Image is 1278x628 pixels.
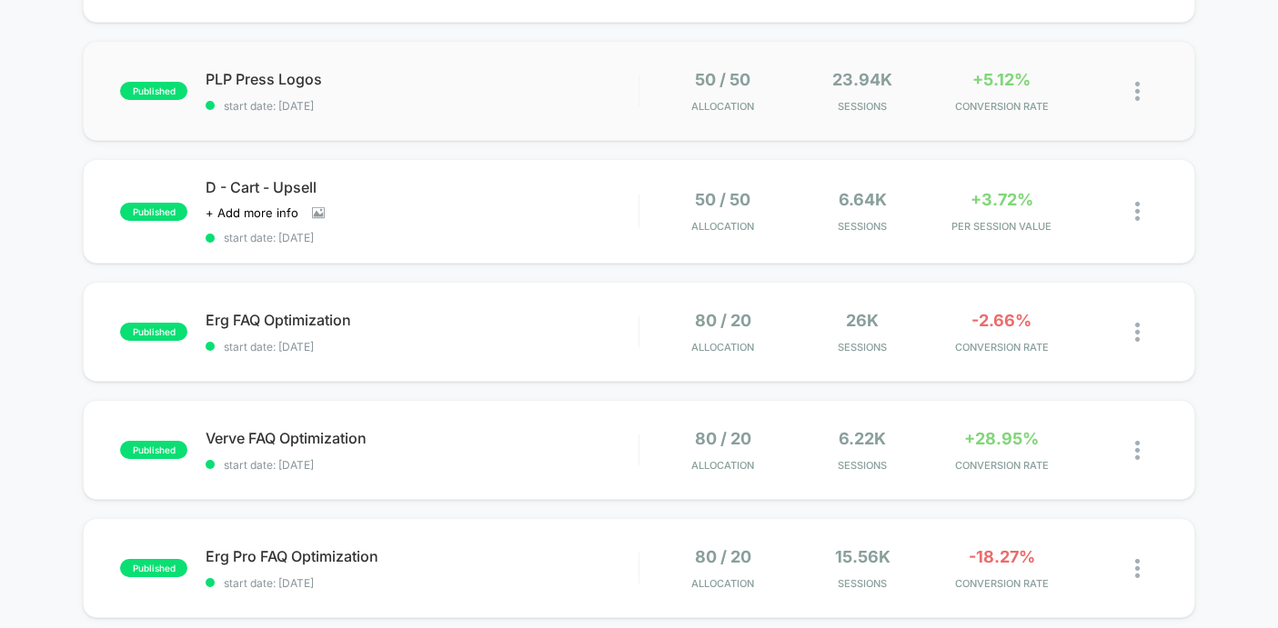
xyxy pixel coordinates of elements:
span: CONVERSION RATE [937,341,1067,354]
span: start date: [DATE] [206,576,638,590]
span: 6.64k [839,190,887,209]
span: Allocation [691,220,754,233]
span: Allocation [691,459,754,472]
img: close [1135,559,1140,578]
span: Verve FAQ Optimization [206,429,638,447]
span: -2.66% [971,311,1031,330]
span: -18.27% [969,547,1035,566]
span: 26k [846,311,879,330]
span: Erg Pro FAQ Optimization [206,547,638,565]
img: close [1135,82,1140,101]
span: 15.56k [835,547,891,566]
span: start date: [DATE] [206,231,638,244]
span: +28.95% [964,429,1039,448]
span: 50 / 50 [695,190,750,209]
span: CONVERSION RATE [937,459,1067,472]
span: Allocation [691,341,754,354]
span: start date: [DATE] [206,458,638,472]
span: published [120,203,187,221]
span: CONVERSION RATE [937,577,1067,590]
span: Sessions [797,459,927,472]
span: CONVERSION RATE [937,100,1067,113]
span: 80 / 20 [695,311,751,330]
span: Sessions [797,220,927,233]
span: start date: [DATE] [206,340,638,354]
img: close [1135,202,1140,221]
span: PLP Press Logos [206,70,638,88]
span: published [120,82,187,100]
span: +3.72% [971,190,1033,209]
span: published [120,559,187,577]
span: published [120,441,187,459]
span: Erg FAQ Optimization [206,311,638,329]
span: published [120,323,187,341]
span: Sessions [797,577,927,590]
span: 6.22k [839,429,886,448]
span: 80 / 20 [695,429,751,448]
span: 23.94k [832,70,892,89]
span: PER SESSION VALUE [937,220,1067,233]
span: Sessions [797,341,927,354]
span: 50 / 50 [695,70,750,89]
img: close [1135,323,1140,342]
span: +5.12% [972,70,1031,89]
span: D - Cart - Upsell [206,178,638,196]
img: close [1135,441,1140,460]
span: Sessions [797,100,927,113]
span: Allocation [691,577,754,590]
span: start date: [DATE] [206,99,638,113]
span: + Add more info [206,205,298,220]
span: 80 / 20 [695,547,751,566]
span: Allocation [691,100,754,113]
